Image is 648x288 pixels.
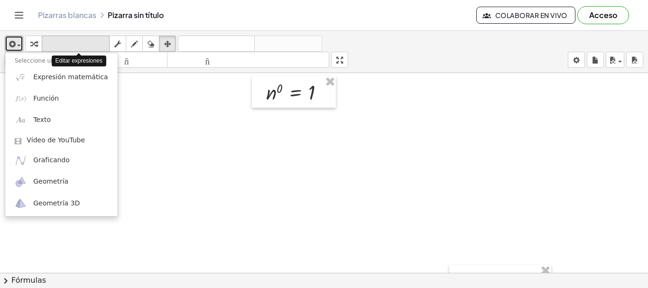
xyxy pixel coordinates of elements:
font: teclado [44,39,107,48]
a: Graficando [5,150,118,171]
button: rehacer [254,36,322,52]
font: deshacer [180,39,252,48]
font: Geometría [33,177,68,185]
font: Expresión matemática [33,73,108,81]
button: tamaño_del_formato [167,52,330,68]
font: Seleccione uno: [15,57,60,64]
font: Geometría 3D [33,199,80,207]
a: Geometría [5,171,118,193]
font: Acceso [589,10,617,20]
a: Geometría 3D [5,193,118,214]
button: deshacer [178,36,255,52]
button: Cambiar navegación [11,8,27,23]
font: Función [33,94,59,102]
a: Vídeo de YouTube [5,131,118,150]
a: Texto [5,110,118,131]
font: Texto [33,116,51,123]
button: teclado [42,36,110,52]
font: rehacer [257,39,320,48]
button: Acceso [577,6,629,24]
img: ggb-geometry.svg [15,176,27,188]
button: tamaño_del_formato [5,52,167,68]
a: Función [5,88,118,109]
button: Colaborar en vivo [476,7,575,24]
img: sqrt_x.png [15,71,27,83]
img: Aa.png [15,114,27,126]
img: ggb-3d.svg [15,197,27,209]
font: Fórmulas [11,276,46,285]
a: Pizarras blancas [38,10,96,20]
font: Vídeo de YouTube [27,136,85,144]
img: ggb-graphing.svg [15,155,27,167]
img: f_x.png [15,93,27,104]
font: Graficando [33,156,70,164]
font: Editar expresiones [56,57,102,64]
font: tamaño_del_formato [169,56,327,65]
a: Expresión matemática [5,66,118,88]
font: Colaborar en vivo [495,11,567,19]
